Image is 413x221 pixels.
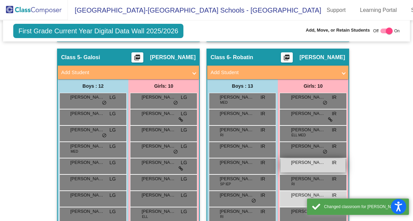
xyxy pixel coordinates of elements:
[173,100,178,106] span: do_not_disturb_alt
[261,94,265,101] span: IR
[220,159,254,166] span: [PERSON_NAME]
[181,143,187,150] span: LG
[373,28,379,34] span: Off
[109,208,116,215] span: LG
[220,214,223,219] span: RI
[109,143,116,150] span: LG
[109,126,116,134] span: LG
[261,192,265,199] span: IR
[332,159,337,166] span: IR
[211,54,230,61] span: Class 6
[321,5,351,16] a: Support
[323,100,327,106] span: do_not_disturb_alt
[291,126,325,133] span: [PERSON_NAME]
[220,208,254,215] span: [PERSON_NAME]
[142,175,176,182] span: [PERSON_NAME]
[332,143,337,150] span: IR
[142,214,148,219] span: ELL
[70,110,104,117] span: [PERSON_NAME]
[181,110,187,117] span: LG
[109,192,116,199] span: LG
[142,94,176,101] span: [PERSON_NAME]
[300,54,345,61] span: [PERSON_NAME]
[291,192,325,199] span: [PERSON_NAME]
[332,110,337,117] span: IR
[394,28,400,34] span: On
[291,94,325,101] span: [PERSON_NAME]
[128,79,199,93] div: Girls: 10
[261,143,265,150] span: IR
[109,159,116,166] span: LG
[324,204,404,210] div: Changed classroom for Tara
[181,159,187,166] span: LG
[58,79,128,93] div: Boys : 12
[220,175,254,182] span: [PERSON_NAME]
[220,126,254,133] span: [PERSON_NAME]
[70,94,104,101] span: [PERSON_NAME]
[80,54,100,61] span: - Galosi
[142,143,176,150] span: [PERSON_NAME]
[211,69,337,76] mat-panel-title: Add Student
[281,52,293,63] button: Print Students Details
[68,5,321,16] span: [GEOGRAPHIC_DATA]-[GEOGRAPHIC_DATA] Schools - [GEOGRAPHIC_DATA]
[142,192,176,199] span: [PERSON_NAME]
[181,126,187,134] span: LG
[70,126,104,133] span: [PERSON_NAME]
[220,94,254,101] span: [PERSON_NAME]
[261,175,265,183] span: IR
[332,94,337,101] span: IR
[142,208,176,215] span: [PERSON_NAME]
[70,208,104,215] span: [PERSON_NAME]
[291,159,325,166] span: [PERSON_NAME]
[109,110,116,117] span: LG
[207,66,348,79] mat-expansion-panel-header: Add Student
[332,175,337,183] span: IR
[251,198,256,204] span: do_not_disturb_alt
[58,66,199,79] mat-expansion-panel-header: Add Student
[291,175,325,182] span: [PERSON_NAME]
[291,133,306,138] span: ELL MED
[220,110,254,117] span: [PERSON_NAME]
[355,5,402,16] a: Learning Portal
[220,143,254,150] span: [PERSON_NAME]
[142,126,176,133] span: [PERSON_NAME]
[261,110,265,117] span: IR
[142,159,176,166] span: [PERSON_NAME]
[70,159,104,166] span: [PERSON_NAME]
[306,27,370,34] span: Add, Move, or Retain Students
[131,52,143,63] button: Print Students Details
[102,100,107,106] span: do_not_disturb_alt
[291,143,325,150] span: [PERSON_NAME]
[70,175,104,182] span: [PERSON_NAME]
[207,79,278,93] div: Boys : 13
[109,94,116,101] span: LG
[142,110,176,117] span: [PERSON_NAME]
[261,159,265,166] span: IR
[332,192,337,199] span: IR
[102,133,107,138] span: do_not_disturb_alt
[181,94,187,101] span: LG
[181,175,187,183] span: LG
[220,192,254,199] span: [PERSON_NAME]
[181,192,187,199] span: LG
[261,126,265,134] span: IR
[220,100,228,105] span: MED
[220,133,223,138] span: RI
[150,54,196,61] span: [PERSON_NAME]
[181,208,187,215] span: LG
[13,24,183,38] span: First Grade Current Year Digital Data Wall 2025/2026
[61,54,80,61] span: Class 5
[133,54,141,64] mat-icon: picture_as_pdf
[70,143,104,150] span: [PERSON_NAME]
[220,182,231,187] span: SP IEP
[291,110,325,117] span: [PERSON_NAME]
[323,149,327,155] span: do_not_disturb_alt
[332,126,337,134] span: IR
[291,208,325,215] span: [PERSON_NAME]
[61,69,187,76] mat-panel-title: Add Student
[291,182,295,187] span: RI
[173,149,178,155] span: do_not_disturb_alt
[71,149,78,154] span: MED
[283,54,291,64] mat-icon: picture_as_pdf
[278,79,348,93] div: Girls: 10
